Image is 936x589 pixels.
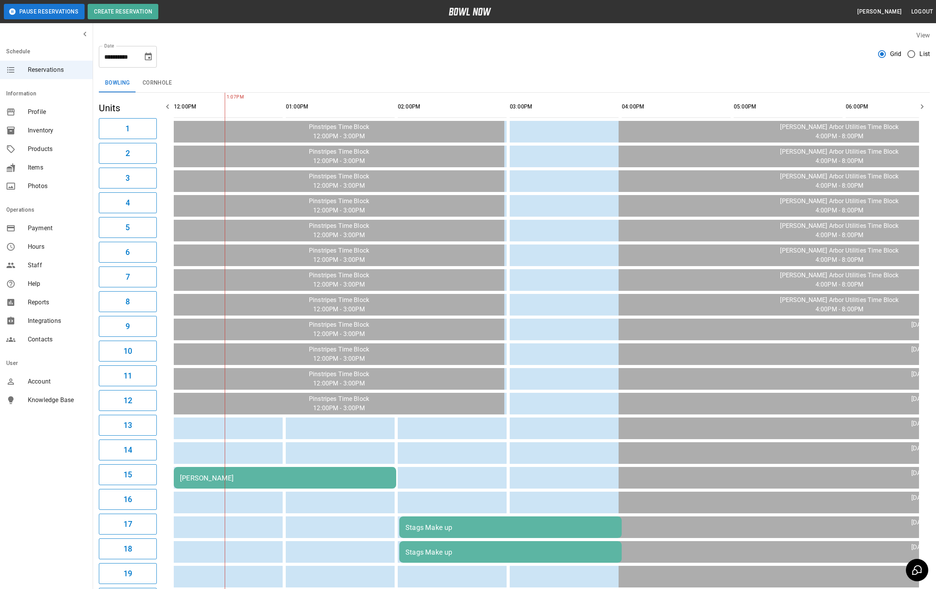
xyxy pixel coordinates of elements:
[99,143,157,164] button: 2
[28,242,86,251] span: Hours
[449,8,491,15] img: logo
[28,316,86,326] span: Integrations
[124,419,132,431] h6: 13
[124,543,132,555] h6: 18
[124,444,132,456] h6: 14
[125,271,130,283] h6: 7
[99,74,930,92] div: inventory tabs
[99,316,157,337] button: 9
[28,377,86,386] span: Account
[405,548,616,556] div: Stags Make up
[125,122,130,135] h6: 1
[99,415,157,436] button: 13
[124,394,132,407] h6: 12
[141,49,156,65] button: Choose date, selected date is Sep 23, 2025
[136,74,178,92] button: Cornhole
[124,370,132,382] h6: 11
[28,182,86,191] span: Photos
[125,320,130,333] h6: 9
[125,197,130,209] h6: 4
[125,246,130,258] h6: 6
[99,266,157,287] button: 7
[99,102,157,114] h5: Units
[916,32,930,39] label: View
[125,295,130,308] h6: 8
[99,365,157,386] button: 11
[28,126,86,135] span: Inventory
[125,221,130,234] h6: 5
[99,217,157,238] button: 5
[854,5,905,19] button: [PERSON_NAME]
[28,144,86,154] span: Products
[99,291,157,312] button: 8
[99,440,157,460] button: 14
[124,518,132,530] h6: 17
[124,468,132,481] h6: 15
[124,493,132,506] h6: 16
[124,567,132,580] h6: 19
[99,341,157,362] button: 10
[99,489,157,510] button: 16
[28,395,86,405] span: Knowledge Base
[180,474,390,482] div: [PERSON_NAME]
[28,107,86,117] span: Profile
[99,74,136,92] button: Bowling
[4,4,85,19] button: Pause Reservations
[99,514,157,535] button: 17
[225,93,227,101] span: 1:07PM
[908,5,936,19] button: Logout
[99,242,157,263] button: 6
[99,192,157,213] button: 4
[99,118,157,139] button: 1
[28,261,86,270] span: Staff
[99,538,157,559] button: 18
[919,49,930,59] span: List
[405,523,616,531] div: Stags Make up
[28,65,86,75] span: Reservations
[88,4,158,19] button: Create Reservation
[99,390,157,411] button: 12
[28,298,86,307] span: Reports
[286,96,395,118] th: 01:00PM
[99,464,157,485] button: 15
[125,147,130,160] h6: 2
[890,49,902,59] span: Grid
[124,345,132,357] h6: 10
[99,168,157,188] button: 3
[28,163,86,172] span: Items
[99,563,157,584] button: 19
[174,96,283,118] th: 12:00PM
[510,96,619,118] th: 03:00PM
[28,335,86,344] span: Contacts
[125,172,130,184] h6: 3
[28,224,86,233] span: Payment
[398,96,507,118] th: 02:00PM
[28,279,86,289] span: Help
